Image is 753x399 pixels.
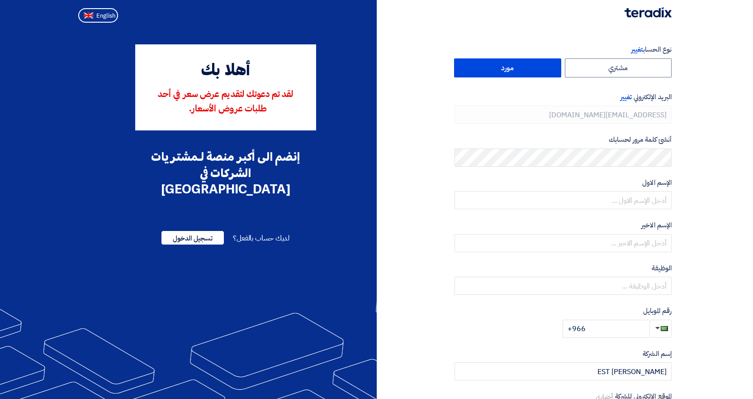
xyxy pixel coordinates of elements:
input: أدخل الإسم الاول ... [455,191,672,209]
input: أدخل الوظيفة ... [455,277,672,295]
input: أدخل الإسم الاخير ... [455,234,672,252]
label: البريد الإلكتروني [455,92,672,102]
input: أدخل إسم الشركة ... [455,362,672,380]
button: English [78,8,118,23]
label: مورد [454,58,561,77]
span: تغيير [620,92,632,102]
label: مشتري [565,58,672,77]
label: أنشئ كلمة مرور لحسابك [455,135,672,145]
a: تسجيل الدخول [161,233,224,244]
label: الإسم الاخير [455,220,672,231]
img: en-US.png [84,12,94,19]
img: Teradix logo [625,7,672,18]
label: الإسم الاول [455,178,672,188]
span: English [96,13,115,19]
input: أدخل رقم الموبايل ... [563,320,649,338]
span: تغيير [631,44,643,54]
span: لقد تم دعوتك لتقديم عرض سعر في أحد طلبات عروض الأسعار. [158,90,293,114]
label: رقم الموبايل [455,306,672,316]
span: تسجيل الدخول [161,231,224,245]
label: إسم الشركة [455,349,672,359]
input: أدخل بريد العمل الإلكتروني الخاص بك ... [455,106,672,124]
label: نوع الحساب [455,44,672,55]
div: أهلا بك [148,59,303,83]
span: لديك حساب بالفعل؟ [233,233,289,244]
label: الوظيفة [455,263,672,274]
div: إنضم الى أكبر منصة لـمشتريات الشركات في [GEOGRAPHIC_DATA] [135,149,316,197]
